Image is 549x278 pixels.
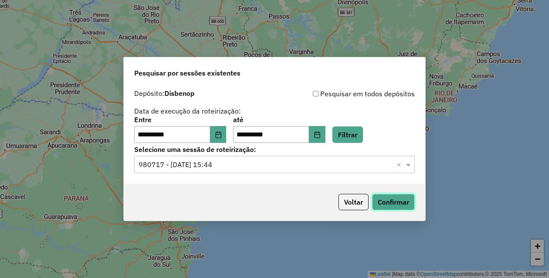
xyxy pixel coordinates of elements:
div: Pesquisar em todos depósitos [274,88,415,99]
button: Choose Date [210,126,227,143]
strong: Disbenop [164,89,195,98]
button: Voltar [338,194,369,210]
label: Selecione uma sessão de roteirização: [134,144,415,155]
label: Entre [134,114,226,125]
span: Pesquisar por sessões existentes [134,68,240,78]
label: até [233,114,325,125]
button: Confirmar [372,194,415,210]
label: Depósito: [134,88,195,98]
button: Filtrar [332,126,363,143]
span: Clear all [397,159,404,170]
button: Choose Date [309,126,325,143]
label: Data de execução da roteirização: [134,106,241,116]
